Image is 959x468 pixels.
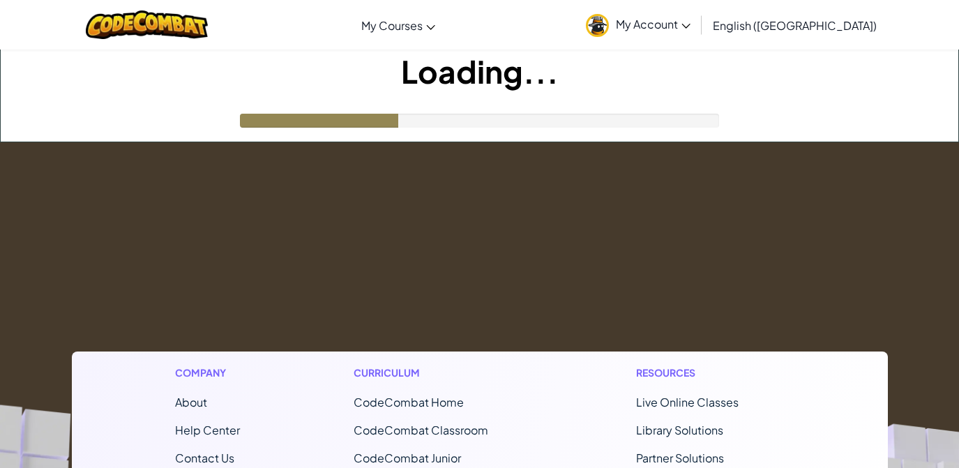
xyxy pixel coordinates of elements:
a: English ([GEOGRAPHIC_DATA]) [706,6,884,44]
span: Contact Us [175,451,234,465]
span: CodeCombat Home [354,395,464,409]
h1: Company [175,365,240,380]
a: Help Center [175,423,240,437]
a: CodeCombat Junior [354,451,461,465]
a: Live Online Classes [636,395,739,409]
a: Library Solutions [636,423,723,437]
img: avatar [586,14,609,37]
a: My Courses [354,6,442,44]
h1: Curriculum [354,365,522,380]
a: About [175,395,207,409]
h1: Loading... [1,50,958,93]
a: Partner Solutions [636,451,724,465]
img: CodeCombat logo [86,10,208,39]
a: CodeCombat Classroom [354,423,488,437]
span: My Courses [361,18,423,33]
span: My Account [616,17,690,31]
span: English ([GEOGRAPHIC_DATA]) [713,18,877,33]
h1: Resources [636,365,785,380]
a: My Account [579,3,697,47]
